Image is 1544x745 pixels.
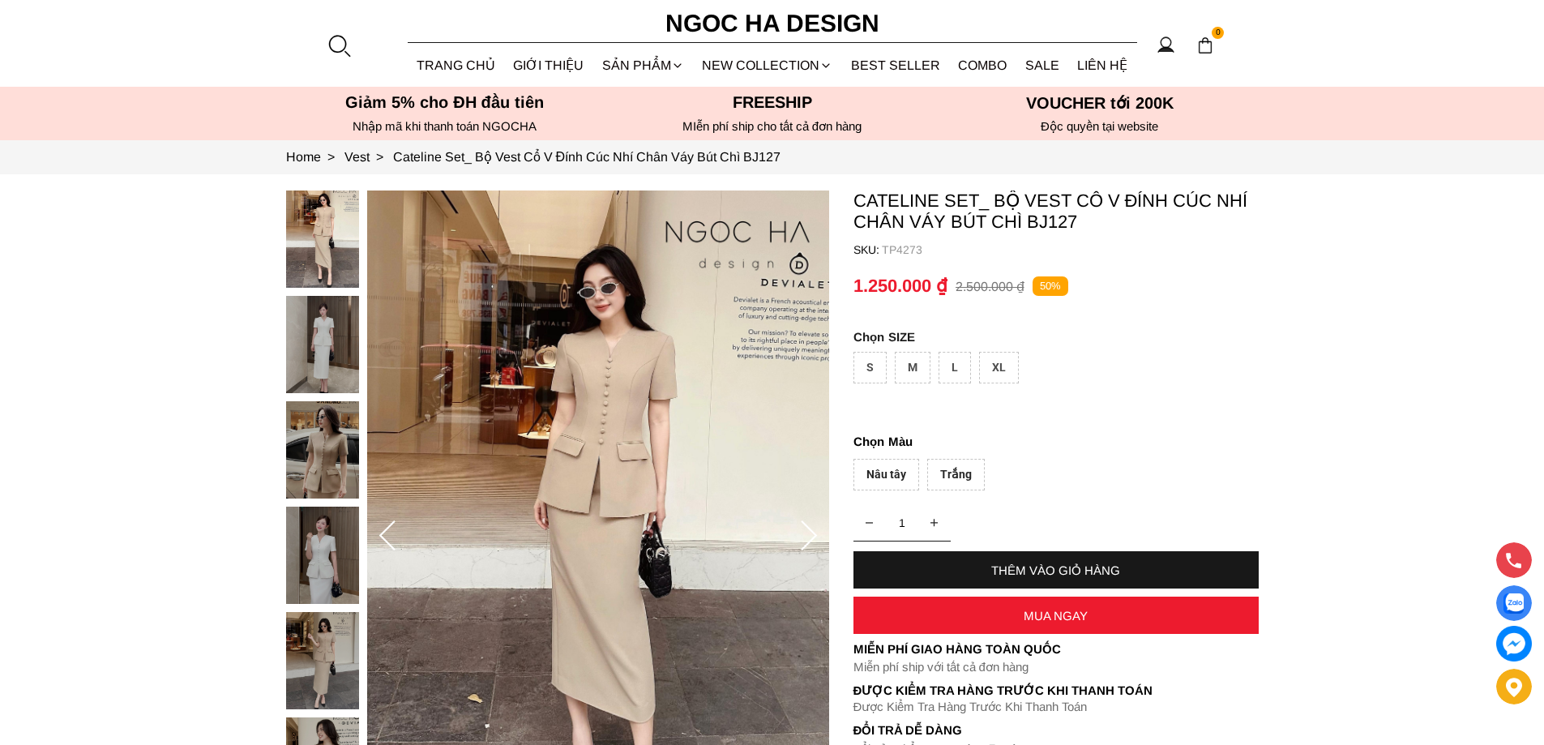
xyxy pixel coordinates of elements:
[1068,44,1137,87] a: LIÊN HỆ
[853,642,1061,656] font: Miễn phí giao hàng toàn quốc
[895,352,930,383] div: M
[286,612,359,709] img: Cateline Set_ Bộ Vest Cổ V Đính Cúc Nhí Chân Váy Bút Chì BJ127_mini_4
[1496,626,1532,662] a: messenger
[853,507,951,539] input: Quantity input
[321,150,341,164] span: >
[733,93,812,111] font: Freeship
[286,507,359,604] img: Cateline Set_ Bộ Vest Cổ V Đính Cúc Nhí Chân Váy Bút Chì BJ127_mini_3
[927,459,985,490] div: Trắng
[651,4,894,43] a: Ngoc Ha Design
[1033,276,1068,297] p: 50%
[344,150,393,164] a: Link to Vest
[393,150,781,164] a: Link to Cateline Set_ Bộ Vest Cổ V Đính Cúc Nhí Chân Váy Bút Chì BJ127
[1212,27,1225,40] span: 0
[1196,36,1214,54] img: img-CART-ICON-ksit0nf1
[853,330,1259,344] p: SIZE
[853,191,1259,233] p: Cateline Set_ Bộ Vest Cổ V Đính Cúc Nhí Chân Váy Bút Chì BJ127
[504,44,593,87] a: GIỚI THIỆU
[853,700,1259,714] p: Được Kiểm Tra Hàng Trước Khi Thanh Toán
[853,723,1259,737] h6: Đổi trả dễ dàng
[353,119,537,133] font: Nhập mã khi thanh toán NGOCHA
[693,44,842,87] a: NEW COLLECTION
[956,279,1024,294] p: 2.500.000 ₫
[286,401,359,499] img: Cateline Set_ Bộ Vest Cổ V Đính Cúc Nhí Chân Váy Bút Chì BJ127_mini_2
[842,44,950,87] a: BEST SELLER
[941,119,1259,134] h6: Độc quyền tại website
[853,683,1259,698] p: Được Kiểm Tra Hàng Trước Khi Thanh Toán
[853,459,919,490] div: Nâu tây
[939,352,971,383] div: L
[949,44,1016,87] a: Combo
[593,44,694,87] div: SẢN PHẨM
[614,119,931,134] h6: MIễn phí ship cho tất cả đơn hàng
[286,296,359,393] img: Cateline Set_ Bộ Vest Cổ V Đính Cúc Nhí Chân Váy Bút Chì BJ127_mini_1
[1016,44,1069,87] a: SALE
[979,352,1019,383] div: XL
[853,660,1029,674] font: Miễn phí ship với tất cả đơn hàng
[1503,593,1524,614] img: Display image
[853,243,882,256] h6: SKU:
[853,563,1259,577] div: THÊM VÀO GIỎ HÀNG
[408,44,505,87] a: TRANG CHỦ
[882,243,1259,256] p: TP4273
[1496,585,1532,621] a: Display image
[853,352,887,383] div: S
[286,150,344,164] a: Link to Home
[853,609,1259,623] div: MUA NGAY
[345,93,544,111] font: Giảm 5% cho ĐH đầu tiên
[853,432,1259,452] p: Màu
[286,191,359,288] img: Cateline Set_ Bộ Vest Cổ V Đính Cúc Nhí Chân Váy Bút Chì BJ127_mini_0
[370,150,390,164] span: >
[941,93,1259,113] h5: VOUCHER tới 200K
[853,276,947,297] p: 1.250.000 ₫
